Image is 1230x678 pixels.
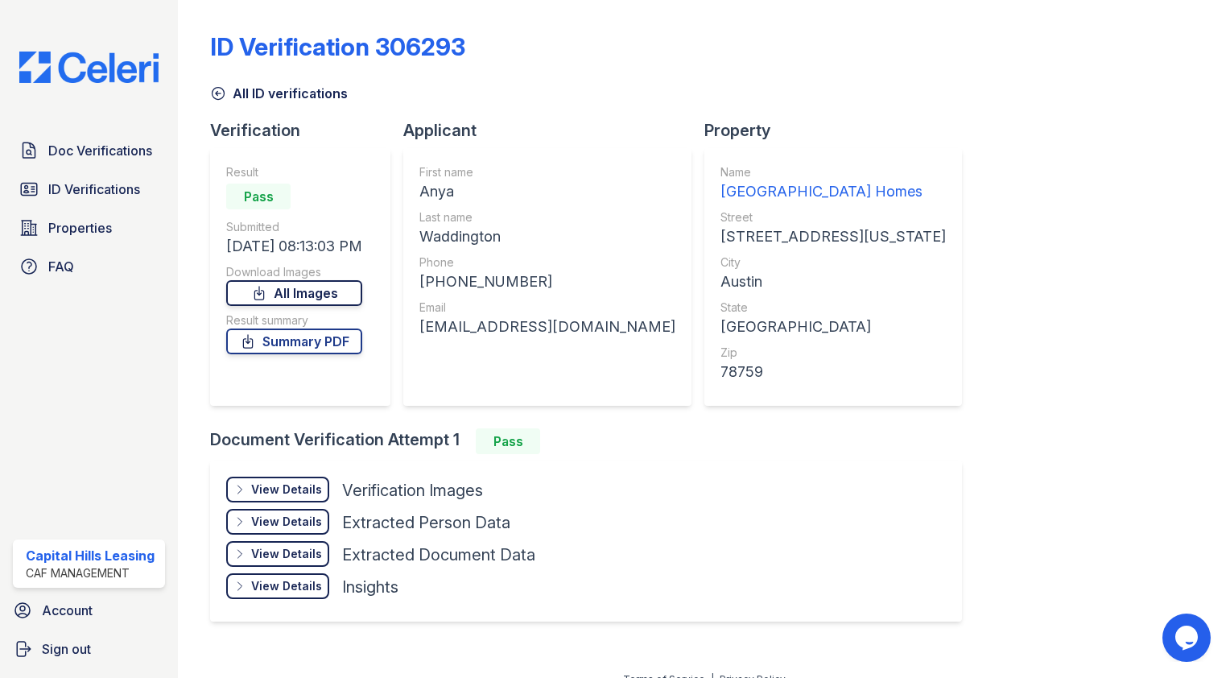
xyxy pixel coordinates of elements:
div: Verification Images [342,479,483,502]
div: Name [720,164,946,180]
div: View Details [251,514,322,530]
div: Insights [342,576,398,598]
div: 78759 [720,361,946,383]
div: Pass [226,184,291,209]
div: Result summary [226,312,362,329]
a: Name [GEOGRAPHIC_DATA] Homes [720,164,946,203]
div: Pass [476,428,540,454]
div: Extracted Document Data [342,544,535,566]
div: First name [419,164,675,180]
div: [STREET_ADDRESS][US_STATE] [720,225,946,248]
span: FAQ [48,257,74,276]
div: Applicant [403,119,704,142]
div: Waddington [419,225,675,248]
a: Sign out [6,633,171,665]
div: Anya [419,180,675,203]
a: FAQ [13,250,165,283]
a: All Images [226,280,362,306]
div: View Details [251,482,322,498]
div: Zip [720,345,946,361]
div: CAF Management [26,565,155,581]
div: Last name [419,209,675,225]
div: Extracted Person Data [342,511,510,534]
a: ID Verifications [13,173,165,205]
div: State [720,300,946,316]
div: ID Verification 306293 [210,32,465,61]
div: View Details [251,546,322,562]
div: View Details [251,578,322,594]
div: [GEOGRAPHIC_DATA] [720,316,946,338]
a: Properties [13,212,165,244]
span: Sign out [42,639,91,659]
div: Austin [720,271,946,293]
img: CE_Logo_Blue-a8612792a0a2168367f1c8372b55b34899dd931a85d93a1a3d3e32e68fde9ad4.png [6,52,171,83]
div: Property [704,119,975,142]
div: Street [720,209,946,225]
div: Result [226,164,362,180]
span: Doc Verifications [48,141,152,160]
div: Phone [419,254,675,271]
iframe: chat widget [1162,614,1214,662]
div: [PHONE_NUMBER] [419,271,675,293]
div: [EMAIL_ADDRESS][DOMAIN_NAME] [419,316,675,338]
a: Doc Verifications [13,134,165,167]
div: Email [419,300,675,316]
div: [GEOGRAPHIC_DATA] Homes [720,180,946,203]
span: Properties [48,218,112,238]
span: ID Verifications [48,180,140,199]
div: Document Verification Attempt 1 [210,428,975,454]
div: City [720,254,946,271]
div: [DATE] 08:13:03 PM [226,235,362,258]
div: Download Images [226,264,362,280]
a: All ID verifications [210,84,348,103]
div: Submitted [226,219,362,235]
a: Account [6,594,171,626]
div: Capital Hills Leasing [26,546,155,565]
div: Verification [210,119,403,142]
a: Summary PDF [226,329,362,354]
span: Account [42,601,93,620]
